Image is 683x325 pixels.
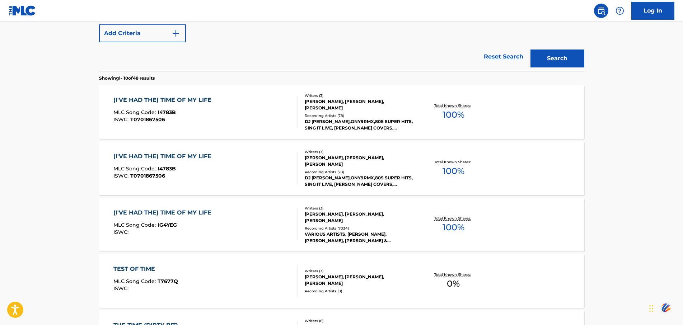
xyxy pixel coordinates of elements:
span: 100 % [443,165,464,178]
img: search [597,6,605,15]
div: DJ [PERSON_NAME],ONY9RMX,80S SUPER HITS, SING IT LIVE, [PERSON_NAME] COVERS, [PERSON_NAME] & [PER... [305,118,413,131]
div: (I'VE HAD THE) TIME OF MY LIFE [113,152,215,161]
p: Total Known Shares: [434,103,473,108]
div: (I'VE HAD THE) TIME OF MY LIFE [113,208,215,217]
div: Drag [649,298,654,319]
p: Total Known Shares: [434,272,473,277]
div: Recording Artists ( 78 ) [305,113,413,118]
a: TEST OF TIMEMLC Song Code:T7677QISWC:Writers (3)[PERSON_NAME], [PERSON_NAME], [PERSON_NAME]Record... [99,254,584,308]
div: Writers ( 3 ) [305,93,413,98]
span: I4783B [158,109,176,116]
a: (I'VE HAD THE) TIME OF MY LIFEMLC Song Code:IG4YEGISWC:Writers (3)[PERSON_NAME], [PERSON_NAME], [... [99,198,584,251]
img: 9d2ae6d4665cec9f34b9.svg [172,29,180,38]
p: Showing 1 - 10 of 48 results [99,75,155,81]
div: Writers ( 3 ) [305,206,413,211]
div: [PERSON_NAME], [PERSON_NAME], [PERSON_NAME] [305,274,413,287]
span: ISWC : [113,116,130,123]
span: ISWC : [113,229,130,235]
div: Recording Artists ( 7034 ) [305,226,413,231]
div: Writers ( 3 ) [305,149,413,155]
a: (I'VE HAD THE) TIME OF MY LIFEMLC Song Code:I4783BISWC:T0701867506Writers (3)[PERSON_NAME], [PERS... [99,141,584,195]
img: MLC Logo [9,5,36,16]
div: Writers ( 3 ) [305,268,413,274]
button: Search [530,50,584,67]
span: ISWC : [113,285,130,292]
div: Writers ( 6 ) [305,318,413,324]
span: T0701867506 [130,116,165,123]
img: help [616,6,624,15]
div: [PERSON_NAME], [PERSON_NAME], [PERSON_NAME] [305,98,413,111]
button: Add Criteria [99,24,186,42]
span: 0 % [447,277,460,290]
div: Help [613,4,627,18]
span: 100 % [443,108,464,121]
div: TEST OF TIME [113,265,178,273]
div: Recording Artists ( 78 ) [305,169,413,175]
div: Recording Artists ( 0 ) [305,288,413,294]
span: IG4YEG [158,222,177,228]
span: 100 % [443,221,464,234]
span: MLC Song Code : [113,278,158,284]
a: Log In [631,2,674,20]
div: [PERSON_NAME], [PERSON_NAME], [PERSON_NAME] [305,211,413,224]
span: I4783B [158,165,176,172]
div: DJ [PERSON_NAME],ONY9RMX,80S SUPER HITS, SING IT LIVE, [PERSON_NAME] COVERS, [PERSON_NAME] & [PER... [305,175,413,188]
div: VARIOUS ARTISTS, [PERSON_NAME], [PERSON_NAME], [PERSON_NAME] & [PERSON_NAME], [PERSON_NAME]|[PERS... [305,231,413,244]
p: Total Known Shares: [434,159,473,165]
div: (I'VE HAD THE) TIME OF MY LIFE [113,96,215,104]
p: Total Known Shares: [434,216,473,221]
span: ISWC : [113,173,130,179]
span: T7677Q [158,278,178,284]
span: MLC Song Code : [113,109,158,116]
span: T0701867506 [130,173,165,179]
span: MLC Song Code : [113,165,158,172]
iframe: Chat Widget [647,291,683,325]
span: MLC Song Code : [113,222,158,228]
a: Public Search [594,4,608,18]
img: svg+xml;base64,PHN2ZyB3aWR0aD0iNDQiIGhlaWdodD0iNDQiIHZpZXdCb3g9IjAgMCA0NCA0NCIgZmlsbD0ibm9uZSIgeG... [660,301,672,314]
div: [PERSON_NAME], [PERSON_NAME], [PERSON_NAME] [305,155,413,168]
a: Reset Search [480,49,527,65]
a: (I'VE HAD THE) TIME OF MY LIFEMLC Song Code:I4783BISWC:T0701867506Writers (3)[PERSON_NAME], [PERS... [99,85,584,139]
